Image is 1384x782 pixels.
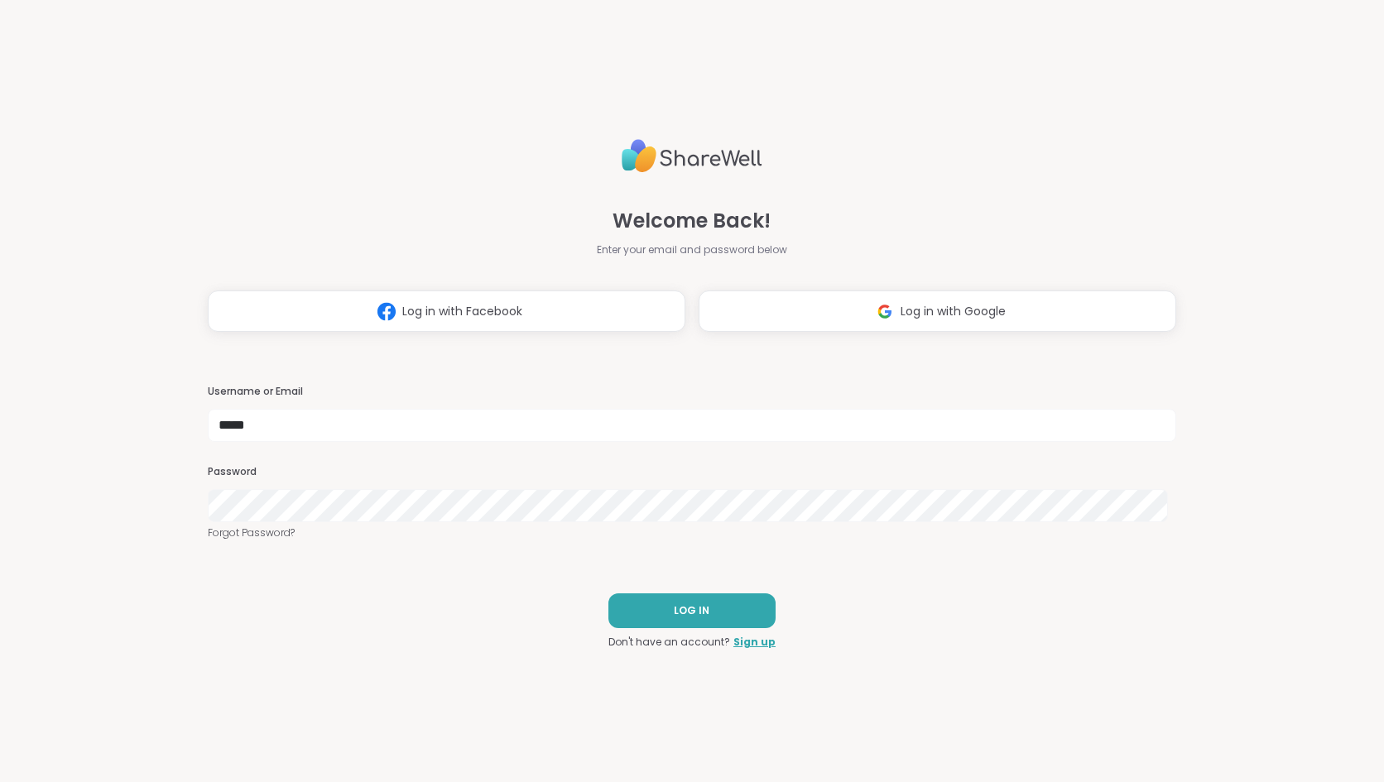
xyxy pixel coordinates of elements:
span: Log in with Google [901,303,1006,320]
img: ShareWell Logomark [371,296,402,327]
img: ShareWell Logomark [869,296,901,327]
h3: Password [208,465,1176,479]
button: Log in with Facebook [208,290,685,332]
button: LOG IN [608,593,776,628]
a: Sign up [733,635,776,650]
span: LOG IN [674,603,709,618]
h3: Username or Email [208,385,1176,399]
span: Don't have an account? [608,635,730,650]
button: Log in with Google [699,290,1176,332]
span: Welcome Back! [613,206,771,236]
img: ShareWell Logo [622,132,762,180]
a: Forgot Password? [208,525,1176,540]
span: Enter your email and password below [597,242,787,257]
span: Log in with Facebook [402,303,522,320]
